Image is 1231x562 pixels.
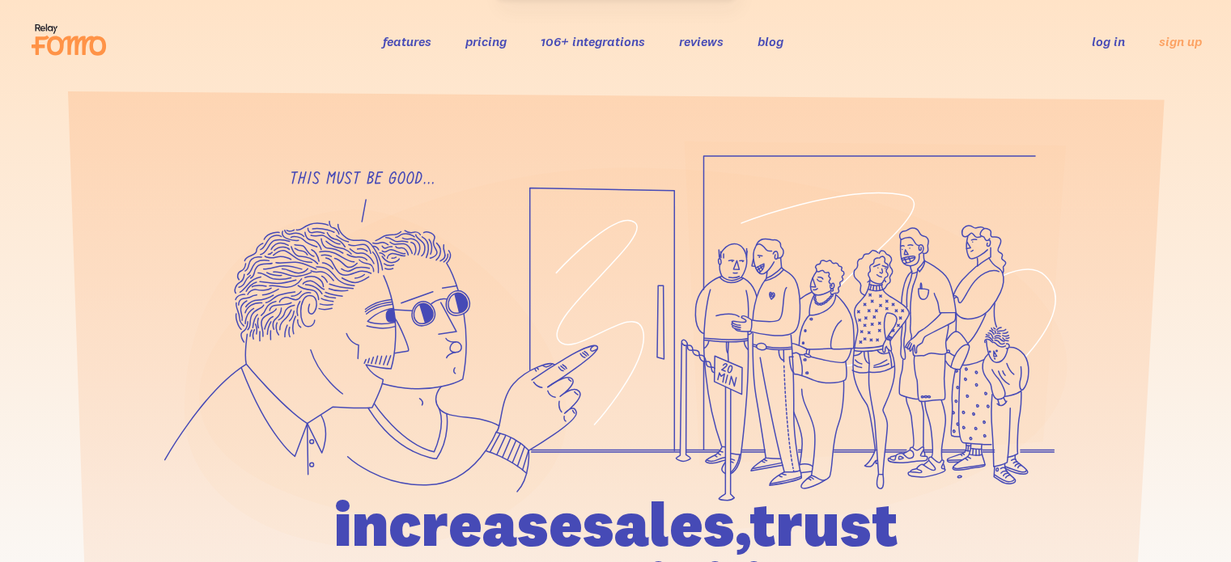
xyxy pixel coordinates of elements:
a: pricing [465,33,507,49]
a: sign up [1159,33,1202,50]
a: reviews [679,33,724,49]
a: 106+ integrations [541,33,645,49]
a: features [383,33,431,49]
a: blog [758,33,783,49]
a: log in [1092,33,1125,49]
